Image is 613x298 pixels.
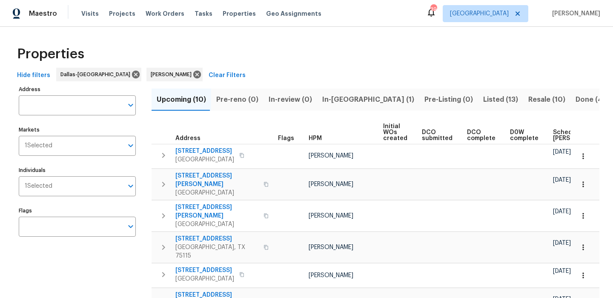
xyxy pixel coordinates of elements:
[278,135,294,141] span: Flags
[269,94,312,106] span: In-review (0)
[19,127,136,132] label: Markets
[223,9,256,18] span: Properties
[510,129,539,141] span: D0W complete
[467,129,496,141] span: DCO complete
[309,181,353,187] span: [PERSON_NAME]
[25,142,52,149] span: 1 Selected
[175,235,258,243] span: [STREET_ADDRESS]
[424,94,473,106] span: Pre-Listing (0)
[175,266,234,275] span: [STREET_ADDRESS]
[309,153,353,159] span: [PERSON_NAME]
[19,208,136,213] label: Flags
[195,11,212,17] span: Tasks
[125,99,137,111] button: Open
[450,9,509,18] span: [GEOGRAPHIC_DATA]
[19,168,136,173] label: Individuals
[216,94,258,106] span: Pre-reno (0)
[422,129,453,141] span: DCO submitted
[17,70,50,81] span: Hide filters
[553,268,571,274] span: [DATE]
[81,9,99,18] span: Visits
[528,94,565,106] span: Resale (10)
[151,70,195,79] span: [PERSON_NAME]
[553,177,571,183] span: [DATE]
[175,172,258,189] span: [STREET_ADDRESS][PERSON_NAME]
[157,94,206,106] span: Upcoming (10)
[125,221,137,232] button: Open
[125,180,137,192] button: Open
[322,94,414,106] span: In-[GEOGRAPHIC_DATA] (1)
[175,275,234,283] span: [GEOGRAPHIC_DATA]
[56,68,141,81] div: Dallas-[GEOGRAPHIC_DATA]
[430,5,436,14] div: 39
[383,123,407,141] span: Initial WOs created
[14,68,54,83] button: Hide filters
[146,68,203,81] div: [PERSON_NAME]
[309,213,353,219] span: [PERSON_NAME]
[549,9,600,18] span: [PERSON_NAME]
[175,243,258,260] span: [GEOGRAPHIC_DATA], TX 75115
[175,189,258,197] span: [GEOGRAPHIC_DATA]
[209,70,246,81] span: Clear Filters
[175,155,234,164] span: [GEOGRAPHIC_DATA]
[175,203,258,220] span: [STREET_ADDRESS][PERSON_NAME]
[175,135,201,141] span: Address
[553,149,571,155] span: [DATE]
[25,183,52,190] span: 1 Selected
[19,87,136,92] label: Address
[483,94,518,106] span: Listed (13)
[309,244,353,250] span: [PERSON_NAME]
[60,70,134,79] span: Dallas-[GEOGRAPHIC_DATA]
[553,129,601,141] span: Scheduled [PERSON_NAME]
[309,272,353,278] span: [PERSON_NAME]
[553,240,571,246] span: [DATE]
[175,147,234,155] span: [STREET_ADDRESS]
[205,68,249,83] button: Clear Filters
[266,9,321,18] span: Geo Assignments
[309,135,322,141] span: HPM
[109,9,135,18] span: Projects
[175,220,258,229] span: [GEOGRAPHIC_DATA]
[146,9,184,18] span: Work Orders
[125,140,137,152] button: Open
[29,9,57,18] span: Maestro
[17,50,84,58] span: Properties
[553,209,571,215] span: [DATE]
